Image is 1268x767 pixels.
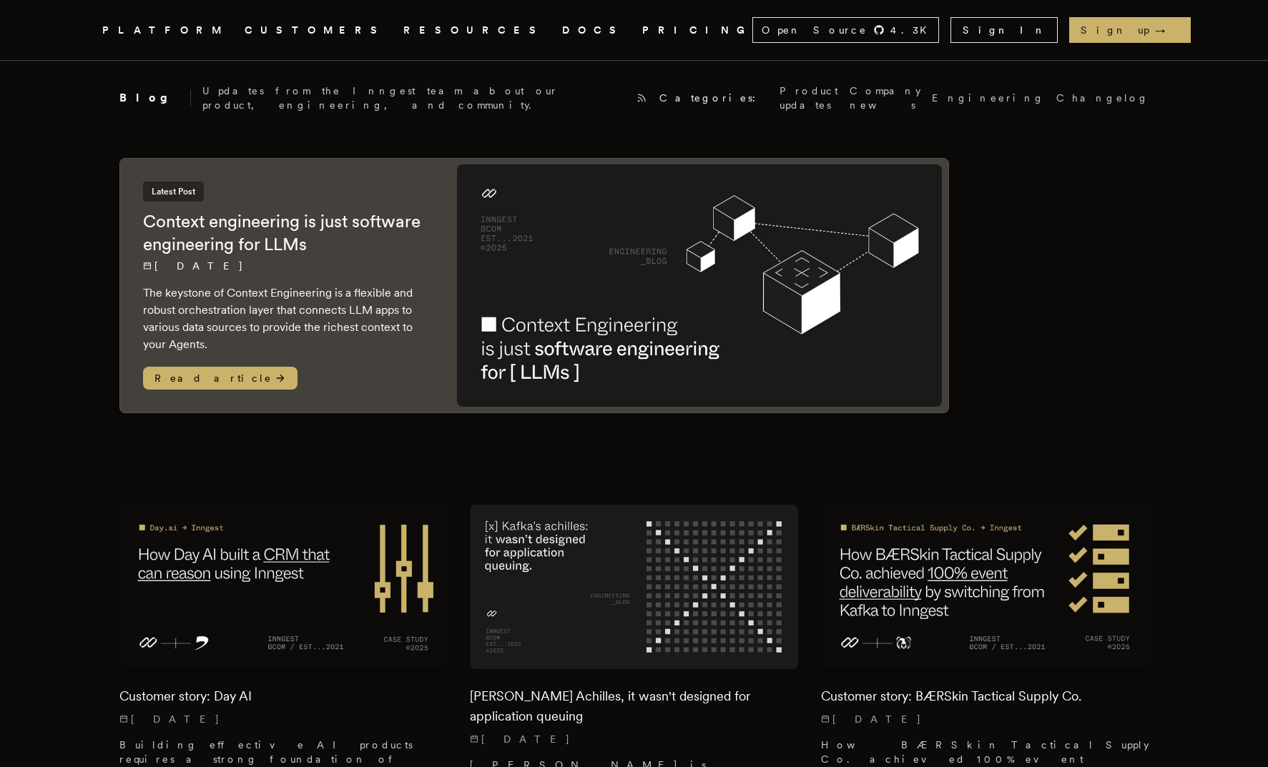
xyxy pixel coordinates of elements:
[143,367,298,390] span: Read article
[1056,91,1149,105] a: Changelog
[821,712,1149,726] p: [DATE]
[457,164,943,407] img: Featured image for Context engineering is just software engineering for LLMs blog post
[143,210,428,256] h2: Context engineering is just software engineering for LLMs
[119,712,448,726] p: [DATE]
[102,21,227,39] button: PLATFORM
[143,259,428,273] p: [DATE]
[119,158,949,413] a: Latest PostContext engineering is just software engineering for LLMs[DATE] The keystone of Contex...
[143,284,428,353] p: The keystone of Context Engineering is a flexible and robust orchestration layer that connects LL...
[119,505,448,668] img: Featured image for Customer story: Day AI blog post
[562,21,625,39] a: DOCS
[950,17,1058,43] a: Sign In
[202,84,625,112] p: Updates from the Inngest team about our product, engineering, and community.
[470,505,798,668] img: Featured image for Kafka's Achilles, it wasn't designed for application queuing blog post
[403,21,545,39] button: RESOURCES
[890,23,935,37] span: 4.3 K
[143,182,204,202] span: Latest Post
[821,686,1149,706] h2: Customer story: BÆRSkin Tactical Supply Co.
[119,686,448,706] h2: Customer story: Day AI
[119,89,191,107] h2: Blog
[470,686,798,726] h2: [PERSON_NAME] Achilles, it wasn't designed for application queuing
[850,84,920,112] a: Company news
[245,21,386,39] a: CUSTOMERS
[642,21,752,39] a: PRICING
[470,732,798,746] p: [DATE]
[762,23,868,37] span: Open Source
[1069,17,1191,43] a: Sign up
[780,84,838,112] a: Product updates
[1155,23,1179,37] span: →
[821,505,1149,668] img: Featured image for Customer story: BÆRSkin Tactical Supply Co. blog post
[659,91,768,105] span: Categories:
[932,91,1045,105] a: Engineering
